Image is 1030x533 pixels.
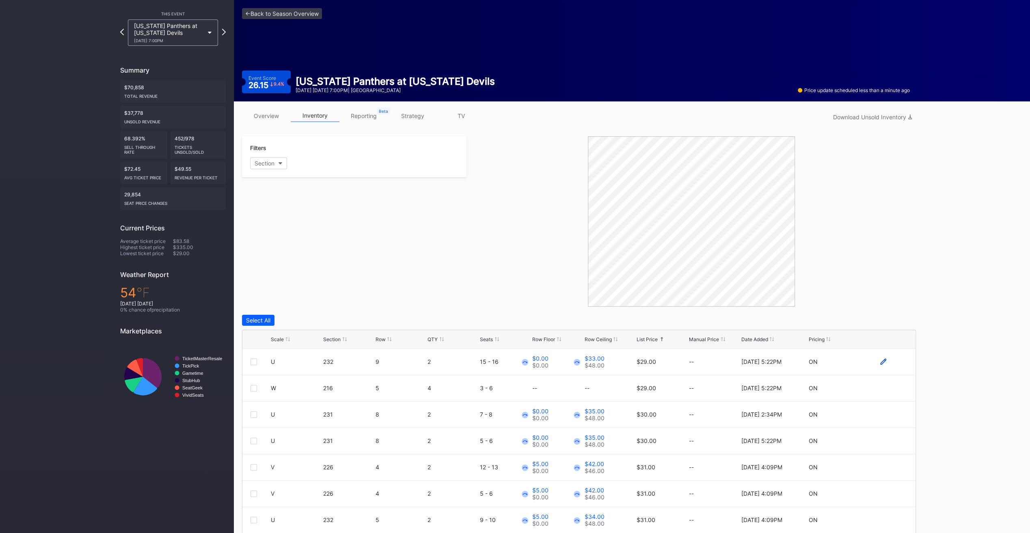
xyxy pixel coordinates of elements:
[532,520,548,527] div: $0.00
[584,362,604,369] div: $48.00
[532,355,548,362] div: $0.00
[532,460,548,467] div: $5.00
[741,516,782,523] div: [DATE] 4:09PM
[182,371,203,376] text: Gametime
[120,238,173,244] div: Average ticket price
[323,358,374,365] div: 232
[271,385,276,391] div: W
[182,393,204,398] text: VividSeats
[532,441,548,448] div: $0.00
[171,162,226,184] div: $49.55
[323,437,374,444] div: 231
[637,490,655,497] div: $31.00
[271,464,274,471] div: V
[584,336,611,342] div: Row Ceiling
[584,467,604,474] div: $46.00
[584,441,604,448] div: $48.00
[637,336,658,342] div: List Price
[296,75,495,87] div: [US_STATE] Panthers at [US_STATE] Devils
[242,110,291,122] a: overview
[584,513,604,520] div: $34.00
[532,467,548,474] div: $0.00
[808,411,817,418] div: ON
[120,307,226,313] div: 0 % chance of precipitation
[637,411,656,418] div: $30.00
[323,516,374,523] div: 232
[741,358,781,365] div: [DATE] 5:22PM
[271,358,275,365] div: U
[689,411,739,418] div: --
[120,244,173,250] div: Highest ticket price
[120,224,226,232] div: Current Prices
[375,385,425,391] div: 5
[428,411,478,418] div: 2
[808,516,817,523] div: ON
[120,271,226,279] div: Weather Report
[271,411,275,418] div: U
[480,516,530,523] div: 9 - 10
[689,385,739,391] div: --
[271,437,275,444] div: U
[296,87,495,93] div: [DATE] [DATE] 7:00PM | [GEOGRAPHIC_DATA]
[532,434,548,441] div: $0.00
[532,336,555,342] div: Row Floor
[182,356,222,361] text: TicketMasterResale
[175,142,222,155] div: Tickets Unsold/Sold
[255,160,274,167] div: Section
[323,385,374,391] div: 216
[120,106,226,128] div: $37,778
[637,464,655,471] div: $31.00
[323,490,374,497] div: 226
[375,336,385,342] div: Row
[339,110,388,122] a: reporting
[637,358,656,365] div: $29.00
[323,336,341,342] div: Section
[480,385,530,391] div: 3 - 6
[428,385,478,391] div: 4
[808,358,817,365] div: ON
[120,11,226,16] div: This Event
[808,490,817,497] div: ON
[689,516,739,523] div: --
[808,437,817,444] div: ON
[124,172,163,180] div: Avg ticket price
[584,434,604,441] div: $35.00
[637,385,656,391] div: $29.00
[584,355,604,362] div: $33.00
[532,385,537,391] div: --
[246,317,270,324] div: Select All
[689,358,739,365] div: --
[584,460,604,467] div: $42.00
[584,487,604,494] div: $42.00
[120,301,226,307] div: [DATE] [DATE]
[323,411,374,418] div: 231
[271,336,284,342] div: Scale
[173,244,226,250] div: $335.00
[120,341,226,412] svg: Chart title
[808,464,817,471] div: ON
[182,385,203,390] text: SeatGeek
[480,437,530,444] div: 5 - 6
[250,144,458,151] div: Filters
[120,162,167,184] div: $72.45
[741,437,781,444] div: [DATE] 5:22PM
[120,250,173,256] div: Lowest ticket price
[741,464,782,471] div: [DATE] 4:09PM
[532,362,548,369] div: $0.00
[689,490,739,497] div: --
[175,172,222,180] div: Revenue per ticket
[120,187,226,210] div: 29,854
[480,464,530,471] div: 12 - 13
[134,38,204,43] div: [DATE] 7:00PM
[637,516,655,523] div: $31.00
[271,490,274,497] div: V
[798,87,910,93] div: Price update scheduled less than a minute ago
[136,285,150,301] span: ℉
[428,490,478,497] div: 2
[741,336,768,342] div: Date Added
[689,464,739,471] div: --
[808,336,824,342] div: Pricing
[532,513,548,520] div: $5.00
[291,110,339,122] a: inventory
[388,110,437,122] a: strategy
